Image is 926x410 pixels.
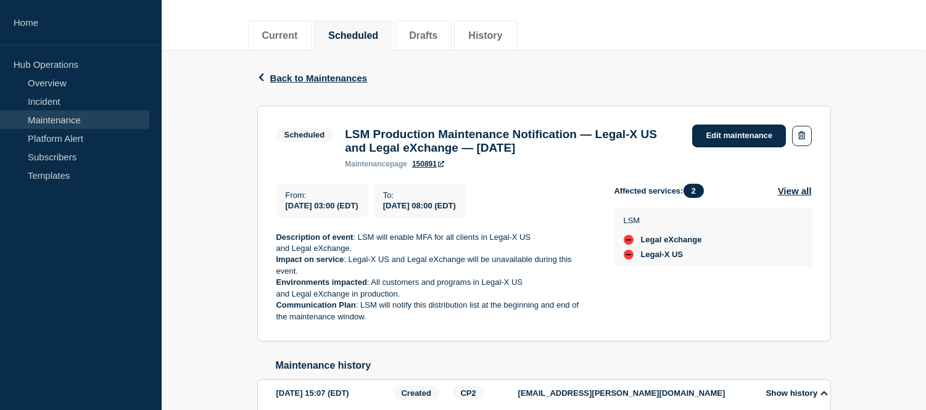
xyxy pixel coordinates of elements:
[641,250,684,260] span: Legal-X US
[624,250,634,260] div: down
[276,300,595,322] p: : LSM will notify this distribution list at the beginning and end of the maintenance window.
[276,255,344,264] strong: Impact on service
[276,360,831,371] h2: Maintenance history
[412,160,444,168] a: 150891
[276,277,595,300] p: : All customers and programs in Legal-X US and Legal eXchange in production.
[345,128,680,155] h3: LSM Production Maintenance Notification — Legal-X US and Legal eXchange — [DATE]
[518,388,753,398] p: [EMAIL_ADDRESS][PERSON_NAME][DOMAIN_NAME]
[270,73,368,83] span: Back to Maintenances
[409,30,437,41] button: Drafts
[624,216,702,225] p: LSM
[692,125,786,147] a: Edit maintenance
[276,254,595,277] p: : Legal-X US and Legal eXchange will be unavailable during this event.
[257,73,368,83] button: Back to Maintenances
[778,184,812,198] button: View all
[262,30,298,41] button: Current
[286,191,358,200] p: From :
[383,191,456,200] p: To :
[276,300,356,310] strong: Communication Plan
[345,160,407,168] p: page
[276,128,333,142] span: Scheduled
[328,30,378,41] button: Scheduled
[383,201,456,210] span: [DATE] 08:00 (EDT)
[286,201,358,210] span: [DATE] 03:00 (EDT)
[276,232,353,242] strong: Description of event
[276,386,390,400] div: [DATE] 15:07 (EDT)
[276,232,595,255] p: : LSM will enable MFA for all clients in Legal-X US and Legal eXchange.
[763,388,832,398] button: Show history
[684,184,704,198] span: 2
[453,386,484,400] span: CP2
[614,184,710,198] span: Affected services:
[394,386,439,400] span: Created
[624,235,634,245] div: down
[641,235,702,245] span: Legal eXchange
[276,277,367,287] strong: Environments impacted
[345,160,390,168] span: maintenance
[468,30,502,41] button: History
